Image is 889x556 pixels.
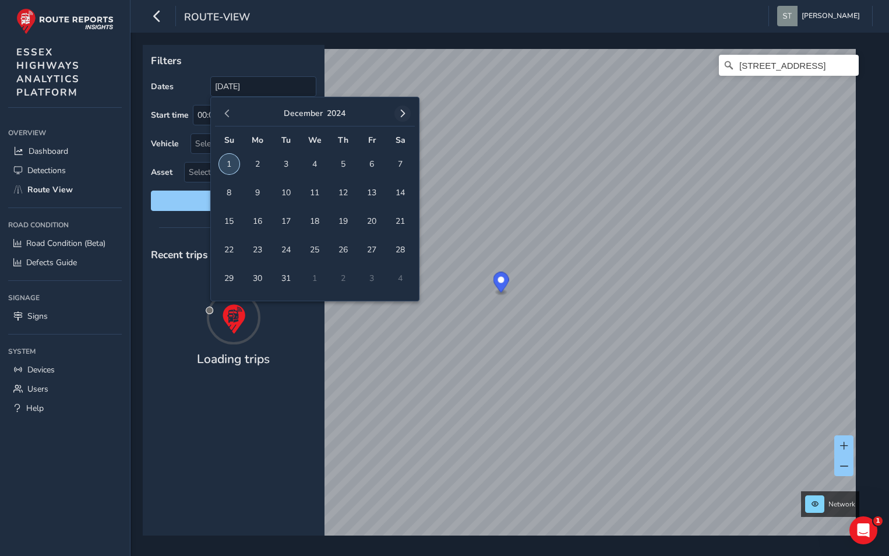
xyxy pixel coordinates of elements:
[333,211,354,231] span: 19
[362,240,382,260] span: 27
[719,55,859,76] input: Search
[248,154,268,174] span: 2
[8,124,122,142] div: Overview
[8,379,122,399] a: Users
[219,154,239,174] span: 1
[828,499,855,509] span: Network
[160,195,308,206] span: Reset filters
[338,135,348,146] span: Th
[16,45,80,99] span: ESSEX HIGHWAYS ANALYTICS PLATFORM
[16,8,114,34] img: rr logo
[26,238,105,249] span: Road Condition (Beta)
[390,154,411,174] span: 7
[276,211,297,231] span: 17
[333,240,354,260] span: 26
[8,253,122,272] a: Defects Guide
[26,257,77,268] span: Defects Guide
[8,180,122,199] a: Route View
[248,211,268,231] span: 16
[8,307,122,326] a: Signs
[390,182,411,203] span: 14
[396,135,405,146] span: Sa
[276,182,297,203] span: 10
[284,108,323,119] button: December
[333,182,354,203] span: 12
[362,211,382,231] span: 20
[219,211,239,231] span: 15
[777,6,798,26] img: diamond-layout
[873,516,883,526] span: 1
[368,135,376,146] span: Fr
[8,234,122,253] a: Road Condition (Beta)
[327,108,345,119] button: 2024
[8,142,122,161] a: Dashboard
[362,154,382,174] span: 6
[390,240,411,260] span: 28
[151,248,208,262] span: Recent trips
[184,10,250,26] span: route-view
[8,216,122,234] div: Road Condition
[27,383,48,395] span: Users
[151,167,172,178] label: Asset
[219,240,239,260] span: 22
[802,6,860,26] span: [PERSON_NAME]
[27,165,66,176] span: Detections
[281,135,291,146] span: Tu
[248,182,268,203] span: 9
[305,154,325,174] span: 4
[29,146,68,157] span: Dashboard
[197,352,270,367] h4: Loading trips
[308,135,322,146] span: We
[849,516,877,544] iframe: Intercom live chat
[27,184,73,195] span: Route View
[777,6,864,26] button: [PERSON_NAME]
[151,110,189,121] label: Start time
[276,240,297,260] span: 24
[8,289,122,307] div: Signage
[276,268,297,288] span: 31
[493,272,509,296] div: Map marker
[305,240,325,260] span: 25
[27,311,48,322] span: Signs
[191,134,297,153] div: Select vehicle
[219,182,239,203] span: 8
[305,182,325,203] span: 11
[26,403,44,414] span: Help
[151,191,316,211] button: Reset filters
[185,163,297,182] span: Select an asset code
[333,154,354,174] span: 5
[147,49,856,549] canvas: Map
[151,81,174,92] label: Dates
[8,360,122,379] a: Devices
[305,211,325,231] span: 18
[276,154,297,174] span: 3
[8,399,122,418] a: Help
[151,53,316,68] p: Filters
[390,211,411,231] span: 21
[224,135,234,146] span: Su
[27,364,55,375] span: Devices
[219,268,239,288] span: 29
[248,240,268,260] span: 23
[8,161,122,180] a: Detections
[362,182,382,203] span: 13
[252,135,263,146] span: Mo
[151,138,179,149] label: Vehicle
[248,268,268,288] span: 30
[8,343,122,360] div: System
